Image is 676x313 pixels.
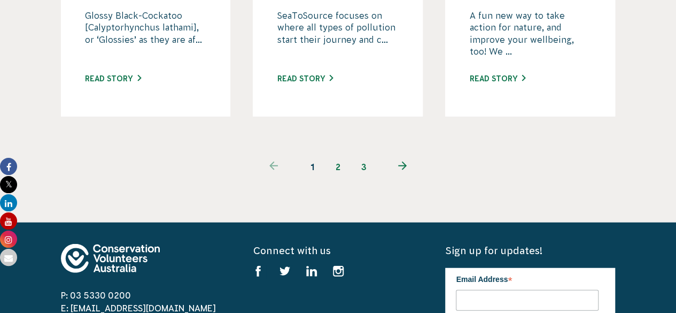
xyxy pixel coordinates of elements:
a: Read story [277,74,333,83]
a: P: 03 5330 0200 [61,291,131,300]
a: 2 [325,154,351,180]
a: Read story [469,74,525,83]
ul: Pagination [248,154,429,180]
h5: Connect with us [253,244,423,257]
p: A fun new way to take action for nature, and improve your wellbeing, too! We ... [469,10,591,63]
img: logo-footer.svg [61,244,160,273]
a: 3 [351,154,377,180]
a: Read story [85,74,141,83]
h5: Sign up for updates! [445,244,615,257]
a: Next page [377,154,429,180]
a: E: [EMAIL_ADDRESS][DOMAIN_NAME] [61,303,216,313]
span: 1 [300,154,325,180]
p: SeaToSource focuses on where all types of pollution start their journey and c... [277,10,399,63]
p: Glossy Black-Cockatoo [Calyptorhynchus lathami], or ‘Glossies’ as they are af... [85,10,207,63]
label: Email Address [456,268,599,288]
